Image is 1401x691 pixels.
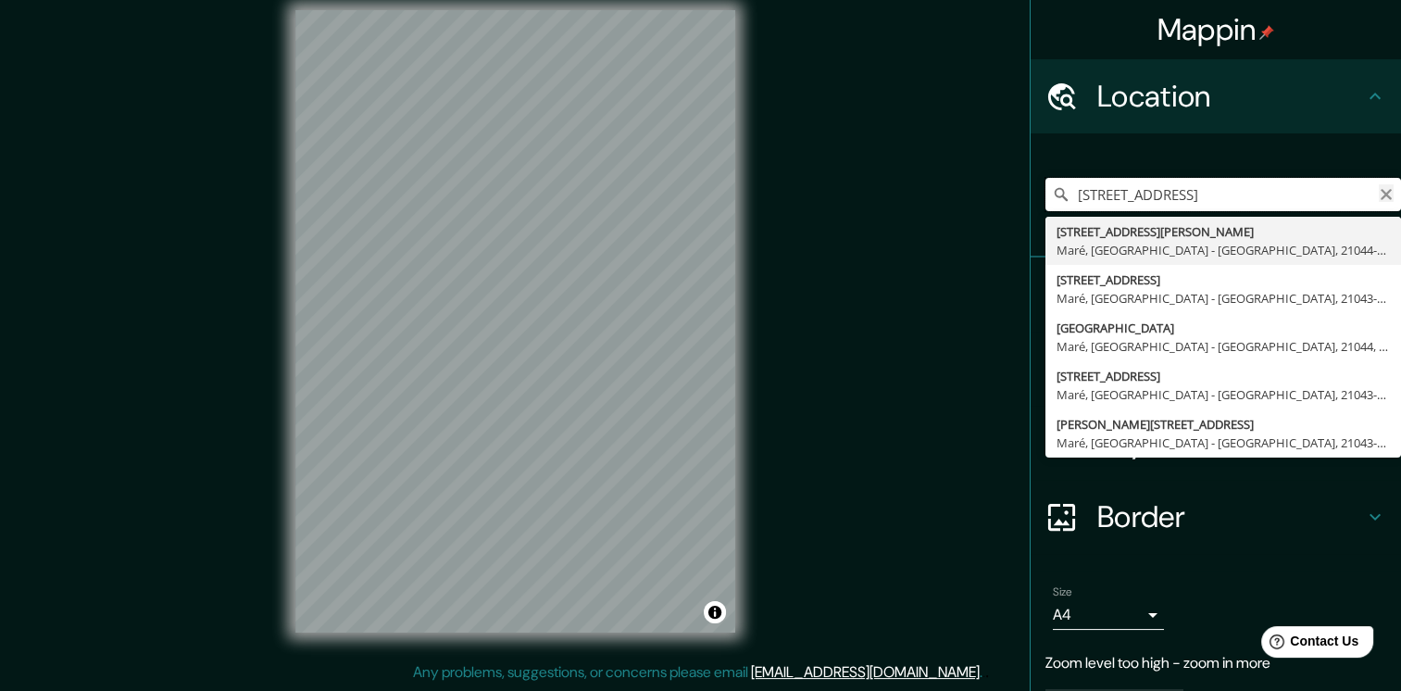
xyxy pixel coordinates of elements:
div: Border [1031,480,1401,554]
iframe: Help widget launcher [1236,619,1381,671]
label: Size [1053,584,1072,600]
div: A4 [1053,600,1164,630]
div: [STREET_ADDRESS][PERSON_NAME] [1057,222,1390,241]
div: . [985,661,989,684]
div: [STREET_ADDRESS] [1057,367,1390,385]
div: [STREET_ADDRESS] [1057,270,1390,289]
a: [EMAIL_ADDRESS][DOMAIN_NAME] [751,662,980,682]
div: [PERSON_NAME][STREET_ADDRESS] [1057,415,1390,433]
div: Maré, [GEOGRAPHIC_DATA] - [GEOGRAPHIC_DATA], 21044-100, [GEOGRAPHIC_DATA] [1057,241,1390,259]
p: Any problems, suggestions, or concerns please email . [413,661,982,684]
div: Location [1031,59,1401,133]
div: Maré, [GEOGRAPHIC_DATA] - [GEOGRAPHIC_DATA], 21043-130, [GEOGRAPHIC_DATA] [1057,433,1390,452]
img: pin-icon.png [1259,25,1274,40]
h4: Border [1097,498,1364,535]
canvas: Map [295,10,735,633]
input: Pick your city or area [1045,178,1401,211]
div: Maré, [GEOGRAPHIC_DATA] - [GEOGRAPHIC_DATA], 21044, [GEOGRAPHIC_DATA] [1057,337,1390,356]
p: Zoom level too high - zoom in more [1045,652,1386,674]
h4: Location [1097,78,1364,115]
div: Maré, [GEOGRAPHIC_DATA] - [GEOGRAPHIC_DATA], 21043-400, [GEOGRAPHIC_DATA] [1057,289,1390,308]
div: [GEOGRAPHIC_DATA] [1057,319,1390,337]
div: Pins [1031,258,1401,332]
div: Maré, [GEOGRAPHIC_DATA] - [GEOGRAPHIC_DATA], 21043-500, [GEOGRAPHIC_DATA] [1057,385,1390,404]
button: Toggle attribution [704,601,726,623]
h4: Layout [1097,424,1364,461]
div: . [982,661,985,684]
h4: Mappin [1157,11,1275,48]
div: Style [1031,332,1401,406]
div: Layout [1031,406,1401,480]
button: Clear [1379,184,1394,202]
